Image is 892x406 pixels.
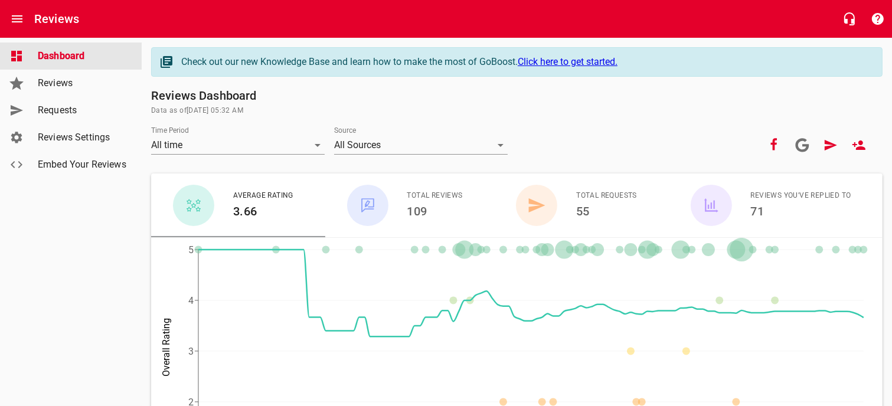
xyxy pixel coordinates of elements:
a: Connect your Google account [788,131,816,159]
span: Total Requests [576,190,637,202]
tspan: 4 [188,295,194,306]
a: Click here to get started. [518,56,617,67]
label: Source [334,127,356,134]
button: Support Portal [864,5,892,33]
div: Check out our new Knowledge Base and learn how to make the most of GoBoost. [181,55,870,69]
h6: 55 [576,202,637,221]
tspan: Overall Rating [161,318,172,376]
span: Reviews [38,76,128,90]
tspan: 3 [188,346,194,357]
div: All Sources [334,136,508,155]
button: Your Facebook account is connected [760,131,788,159]
button: Open drawer [3,5,31,33]
span: Embed Your Reviews [38,158,128,172]
h6: 71 [751,202,851,221]
tspan: 5 [188,244,194,256]
label: Time Period [151,127,189,134]
h6: 3.66 [233,202,293,221]
h6: Reviews [34,9,79,28]
h6: 109 [407,202,463,221]
span: Reviews You've Replied To [751,190,851,202]
a: New User [845,131,873,159]
h6: Reviews Dashboard [151,86,883,105]
span: Requests [38,103,128,117]
span: Reviews Settings [38,130,128,145]
button: Live Chat [835,5,864,33]
span: Dashboard [38,49,128,63]
a: Request Review [816,131,845,159]
span: Total Reviews [407,190,463,202]
span: Data as of [DATE] 05:32 AM [151,105,883,117]
span: Average Rating [233,190,293,202]
div: All time [151,136,325,155]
